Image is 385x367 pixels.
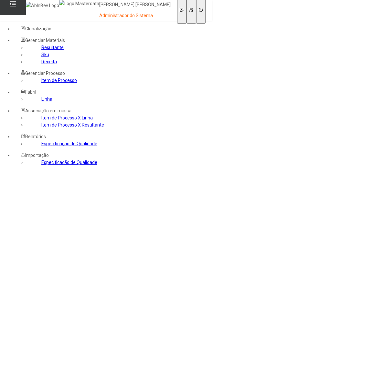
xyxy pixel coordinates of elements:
[26,2,59,9] img: AbInBev Logo
[41,45,64,50] a: Resultante
[25,71,65,76] span: Gerenciar Processo
[41,122,104,127] a: Item de Processo X Resultante
[41,141,97,146] a: Especificação de Qualidade
[41,115,93,120] a: Item de Processo X Linha
[25,153,49,158] span: Importação
[41,97,52,102] a: Linha
[25,26,51,31] span: Globalização
[41,78,77,83] a: Item de Processo
[41,59,57,64] a: Receita
[25,38,65,43] span: Gerenciar Materiais
[25,89,36,95] span: Fabril
[99,2,171,8] p: [PERSON_NAME] [PERSON_NAME]
[25,134,46,139] span: Relatórios
[41,160,97,165] a: Especificação de Qualidade
[41,52,49,57] a: Sku
[25,108,71,113] span: Associação em massa
[99,13,171,19] p: Administrador do Sistema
